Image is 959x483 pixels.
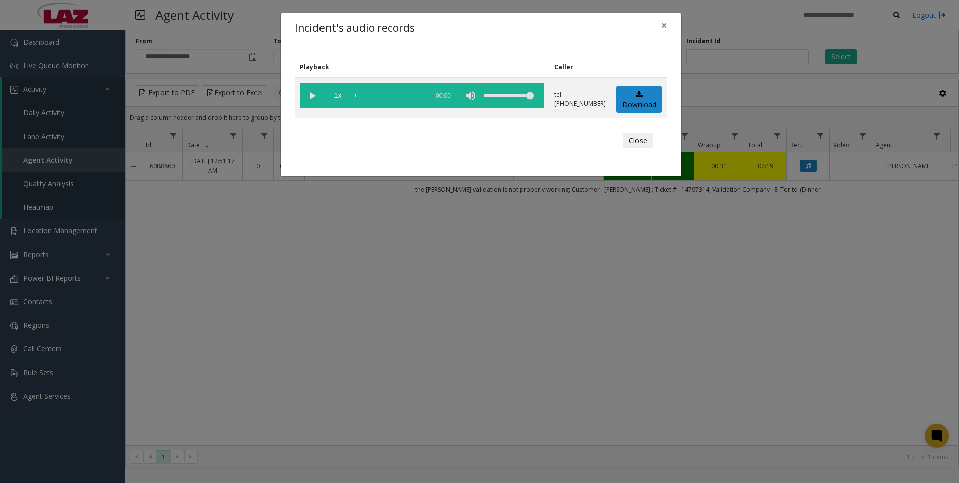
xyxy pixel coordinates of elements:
[295,20,415,36] h4: Incident's audio records
[549,57,611,77] th: Caller
[661,18,667,32] span: ×
[654,13,674,38] button: Close
[484,83,534,108] div: volume level
[616,86,662,113] a: Download
[623,133,653,149] button: Close
[355,83,423,108] div: scrub bar
[554,90,606,108] p: tel:[PHONE_NUMBER]
[325,83,350,108] span: playback speed button
[295,57,549,77] th: Playback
